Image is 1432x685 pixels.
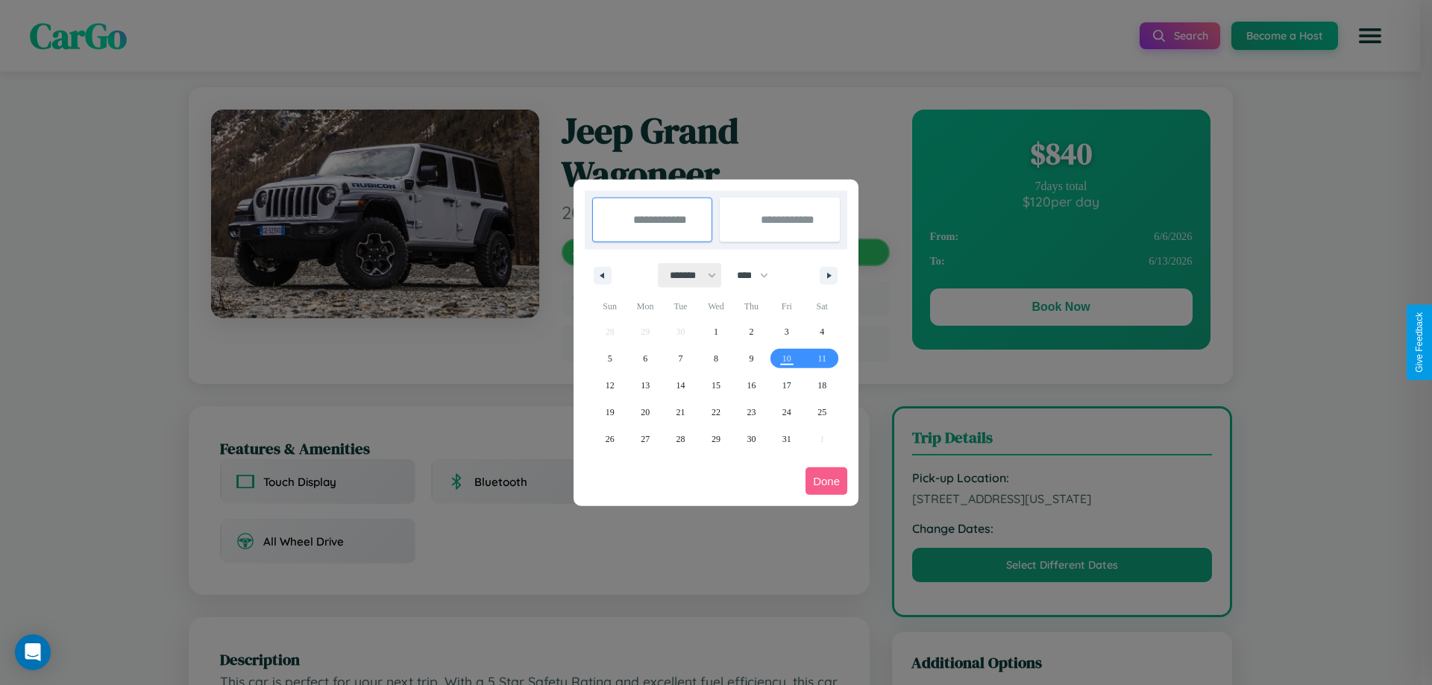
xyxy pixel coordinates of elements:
span: 19 [606,399,615,426]
span: 9 [749,345,753,372]
span: 31 [782,426,791,452]
button: 3 [769,318,804,345]
button: 22 [698,399,733,426]
span: 27 [641,426,650,452]
button: 28 [663,426,698,452]
button: 12 [592,372,627,399]
button: 25 [805,399,840,426]
span: 2 [749,318,753,345]
div: Give Feedback [1414,312,1425,373]
span: 1 [714,318,718,345]
button: 13 [627,372,662,399]
span: Sat [805,294,840,318]
span: 4 [820,318,824,345]
span: 24 [782,399,791,426]
span: 13 [641,372,650,399]
span: 7 [679,345,683,372]
span: 23 [747,399,756,426]
span: Wed [698,294,733,318]
span: 6 [643,345,647,372]
button: 23 [734,399,769,426]
span: 18 [817,372,826,399]
button: 21 [663,399,698,426]
button: 6 [627,345,662,372]
button: 11 [805,345,840,372]
span: 12 [606,372,615,399]
span: 26 [606,426,615,452]
span: 29 [712,426,720,452]
span: Thu [734,294,769,318]
span: Fri [769,294,804,318]
span: 20 [641,399,650,426]
span: 15 [712,372,720,399]
button: 27 [627,426,662,452]
button: 31 [769,426,804,452]
span: 17 [782,372,791,399]
button: 15 [698,372,733,399]
span: 21 [676,399,685,426]
button: 18 [805,372,840,399]
button: 26 [592,426,627,452]
span: Tue [663,294,698,318]
span: 11 [817,345,826,372]
button: 4 [805,318,840,345]
span: Sun [592,294,627,318]
button: 20 [627,399,662,426]
button: 2 [734,318,769,345]
span: 3 [785,318,789,345]
span: 16 [747,372,756,399]
button: 17 [769,372,804,399]
button: 1 [698,318,733,345]
div: Open Intercom Messenger [15,634,51,670]
span: 25 [817,399,826,426]
button: 29 [698,426,733,452]
button: 7 [663,345,698,372]
span: 22 [712,399,720,426]
button: 24 [769,399,804,426]
button: 10 [769,345,804,372]
button: 9 [734,345,769,372]
button: 30 [734,426,769,452]
button: 8 [698,345,733,372]
button: 5 [592,345,627,372]
span: 10 [782,345,791,372]
span: 14 [676,372,685,399]
button: 16 [734,372,769,399]
span: Mon [627,294,662,318]
span: 28 [676,426,685,452]
button: 14 [663,372,698,399]
button: Done [805,467,847,495]
button: 19 [592,399,627,426]
span: 30 [747,426,756,452]
span: 5 [608,345,612,372]
span: 8 [714,345,718,372]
